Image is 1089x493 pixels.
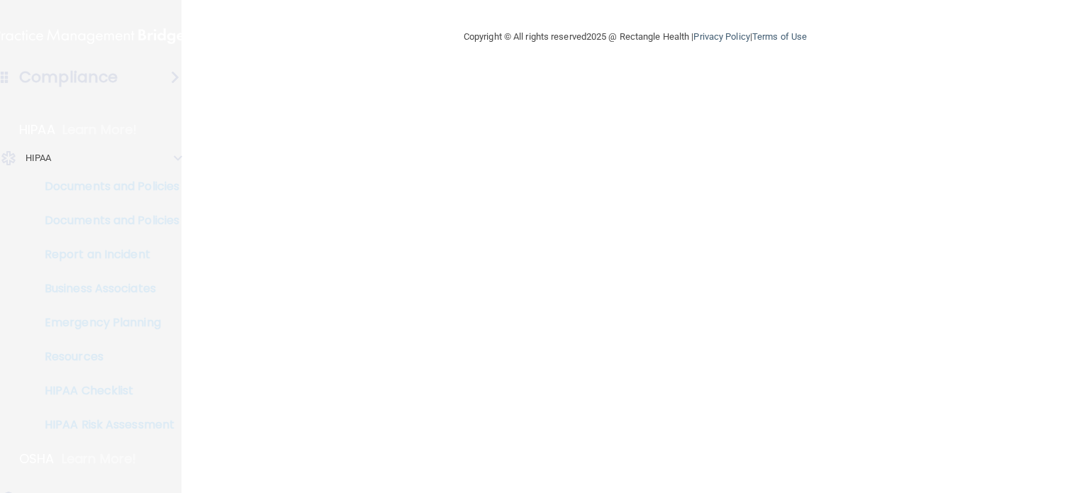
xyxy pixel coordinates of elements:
p: Documents and Policies [9,214,203,228]
p: HIPAA Checklist [9,384,203,398]
p: HIPAA [19,121,55,138]
p: Report an Incident [9,248,203,262]
p: Business Associates [9,282,203,296]
a: Terms of Use [752,31,807,42]
p: HIPAA [26,150,52,167]
a: Privacy Policy [693,31,749,42]
p: OSHA [19,450,55,467]
p: Learn More! [62,121,138,138]
p: Learn More! [62,450,137,467]
h4: Compliance [19,67,118,87]
p: Documents and Policies [9,179,203,194]
div: Copyright © All rights reserved 2025 @ Rectangle Health | | [376,14,894,60]
p: Resources [9,350,203,364]
p: HIPAA Risk Assessment [9,418,203,432]
p: Emergency Planning [9,316,203,330]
